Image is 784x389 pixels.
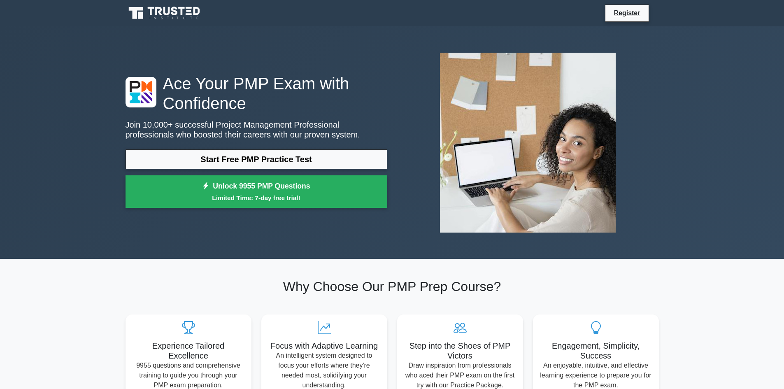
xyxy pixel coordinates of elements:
[126,120,387,140] p: Join 10,000+ successful Project Management Professional professionals who boosted their careers w...
[126,149,387,169] a: Start Free PMP Practice Test
[404,341,516,361] h5: Step into the Shoes of PMP Victors
[609,8,645,18] a: Register
[136,193,377,203] small: Limited Time: 7-day free trial!
[126,175,387,208] a: Unlock 9955 PMP QuestionsLimited Time: 7-day free trial!
[132,341,245,361] h5: Experience Tailored Excellence
[268,341,381,351] h5: Focus with Adaptive Learning
[126,74,387,113] h1: Ace Your PMP Exam with Confidence
[126,279,659,294] h2: Why Choose Our PMP Prep Course?
[540,341,652,361] h5: Engagement, Simplicity, Success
